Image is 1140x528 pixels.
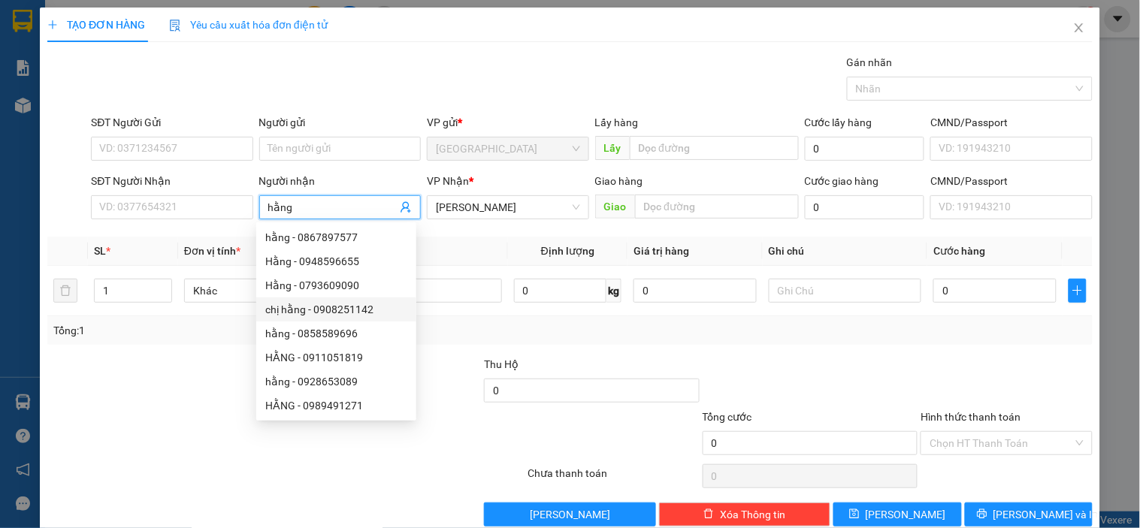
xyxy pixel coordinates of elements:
[427,175,469,187] span: VP Nhận
[805,175,879,187] label: Cước giao hàng
[349,279,501,303] input: VD: Bàn, Ghế
[47,19,145,31] span: TẠO ĐƠN HÀNG
[965,502,1093,526] button: printer[PERSON_NAME] và In
[53,322,441,339] div: Tổng: 1
[1073,22,1085,34] span: close
[256,345,416,370] div: HẰNG - 0911051819
[91,114,252,131] div: SĐT Người Gửi
[659,502,830,526] button: deleteXóa Thông tin
[256,394,416,418] div: HẰNG - 0989491271
[930,114,1092,131] div: CMND/Passport
[436,137,579,160] span: Đà Lạt
[933,245,985,257] span: Cước hàng
[541,245,594,257] span: Định lượng
[265,229,407,246] div: hằng - 0867897577
[256,225,416,249] div: hằng - 0867897577
[259,173,421,189] div: Người nhận
[530,506,610,523] span: [PERSON_NAME]
[256,297,416,321] div: chị hằng - 0908251142
[265,325,407,342] div: hằng - 0858589696
[720,506,785,523] span: Xóa Thông tin
[630,136,799,160] input: Dọc đường
[930,173,1092,189] div: CMND/Passport
[595,116,639,128] span: Lấy hàng
[256,370,416,394] div: hằng - 0928653089
[595,175,643,187] span: Giao hàng
[1058,8,1100,50] button: Close
[1069,279,1087,303] button: plus
[703,411,752,423] span: Tổng cước
[265,301,407,318] div: chị hằng - 0908251142
[634,279,757,303] input: 0
[866,506,946,523] span: [PERSON_NAME]
[427,114,588,131] div: VP gửi
[256,273,416,297] div: Hằng - 0793609090
[484,502,655,526] button: [PERSON_NAME]
[977,508,987,520] span: printer
[265,349,407,366] div: HẰNG - 0911051819
[703,508,714,520] span: delete
[265,397,407,414] div: HẰNG - 0989491271
[256,249,416,273] div: Hằng - 0948596655
[833,502,961,526] button: save[PERSON_NAME]
[595,195,635,219] span: Giao
[484,358,519,370] span: Thu Hộ
[91,173,252,189] div: SĐT Người Nhận
[1069,285,1086,297] span: plus
[921,411,1021,423] label: Hình thức thanh toán
[184,245,240,257] span: Đơn vị tính
[805,195,925,219] input: Cước giao hàng
[259,114,421,131] div: Người gửi
[805,137,925,161] input: Cước lấy hàng
[847,56,893,68] label: Gán nhãn
[53,279,77,303] button: delete
[805,116,872,128] label: Cước lấy hàng
[993,506,1099,523] span: [PERSON_NAME] và In
[634,245,689,257] span: Giá trị hàng
[595,136,630,160] span: Lấy
[606,279,621,303] span: kg
[265,373,407,390] div: hằng - 0928653089
[526,465,700,491] div: Chưa thanh toán
[94,245,106,257] span: SL
[635,195,799,219] input: Dọc đường
[763,237,927,266] th: Ghi chú
[256,321,416,345] div: hằng - 0858589696
[769,279,921,303] input: Ghi Chú
[849,508,860,520] span: save
[400,201,412,213] span: user-add
[169,19,328,31] span: Yêu cầu xuất hóa đơn điện tử
[265,277,407,294] div: Hằng - 0793609090
[47,20,58,30] span: plus
[169,20,181,32] img: icon
[436,196,579,219] span: Phan Thiết
[265,253,407,270] div: Hằng - 0948596655
[193,279,328,302] span: Khác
